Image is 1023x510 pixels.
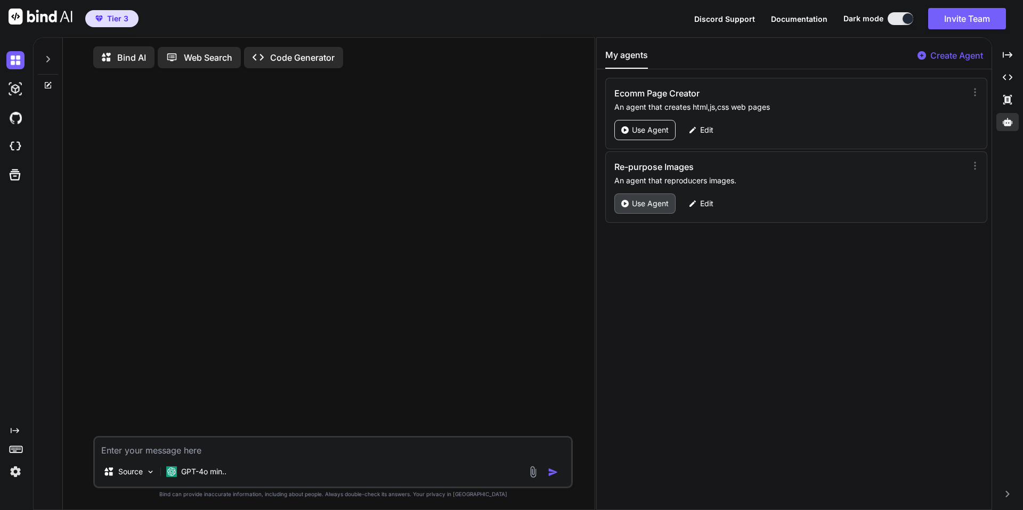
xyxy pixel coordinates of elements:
span: Documentation [771,14,827,23]
button: Invite Team [928,8,1006,29]
p: Create Agent [930,49,983,62]
p: Edit [700,125,713,135]
img: darkChat [6,51,25,69]
p: Use Agent [632,198,669,209]
p: Source [118,466,143,477]
h3: Ecomm Page Creator [614,87,858,100]
p: An agent that creates html,js,css web pages [614,102,962,112]
img: attachment [527,466,539,478]
img: GPT-4o mini [166,466,177,477]
img: Bind AI [9,9,72,25]
img: Pick Models [146,467,155,476]
h3: Re-purpose Images [614,160,858,173]
p: Use Agent [632,125,669,135]
p: Bind AI [117,51,146,64]
span: Dark mode [843,13,883,24]
button: My agents [605,48,648,69]
img: githubDark [6,109,25,127]
span: Discord Support [694,14,755,23]
p: Web Search [184,51,232,64]
button: Discord Support [694,13,755,25]
p: Code Generator [270,51,335,64]
p: GPT-4o min.. [181,466,226,477]
img: darkAi-studio [6,80,25,98]
img: settings [6,463,25,481]
p: Edit [700,198,713,209]
button: premiumTier 3 [85,10,139,27]
button: Documentation [771,13,827,25]
img: premium [95,15,103,22]
img: cloudideIcon [6,137,25,156]
p: An agent that reproducers images. [614,175,962,186]
span: Tier 3 [107,13,128,24]
p: Bind can provide inaccurate information, including about people. Always double-check its answers.... [93,490,573,498]
img: icon [548,467,558,477]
